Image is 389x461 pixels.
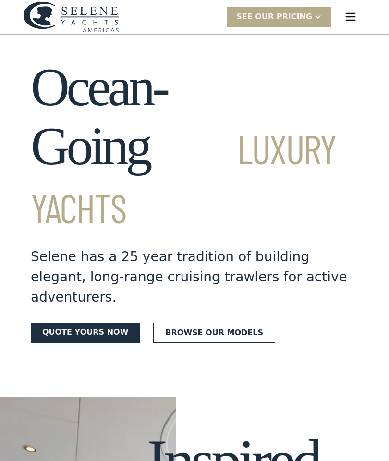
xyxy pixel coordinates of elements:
a: home [23,1,119,33]
div: menu [335,1,366,32]
span: Luxury Yachts [31,124,336,231]
h1: Ocean-Going [31,58,358,235]
div: Selene has a 25 year tradition of building elegant, long-range cruising trawlers for active adven... [31,247,358,307]
a: Browse our models [153,323,275,343]
img: logo [23,1,119,33]
div: SEE Our Pricing [227,7,331,27]
div: SEE Our Pricing [236,11,312,23]
a: Quote yours now [31,323,140,343]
